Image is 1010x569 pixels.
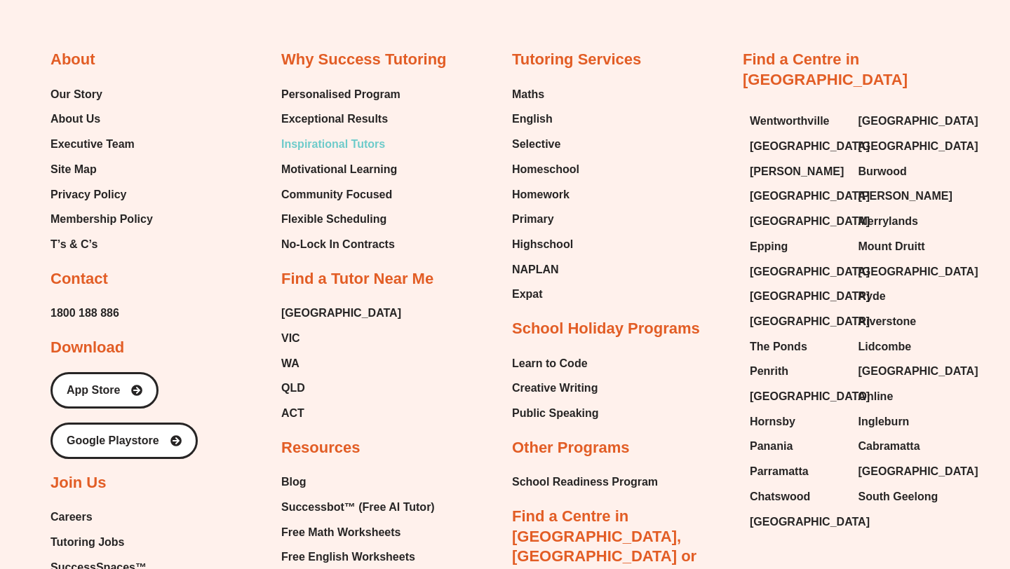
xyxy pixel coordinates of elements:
[750,236,788,257] span: Epping
[50,423,198,459] a: Google Playstore
[512,109,553,130] span: English
[743,50,908,88] a: Find a Centre in [GEOGRAPHIC_DATA]
[281,303,401,324] a: [GEOGRAPHIC_DATA]
[858,236,925,257] span: Mount Druitt
[858,261,953,282] a: [GEOGRAPHIC_DATA]
[858,361,978,382] span: [GEOGRAPHIC_DATA]
[512,284,579,305] a: Expat
[50,209,153,230] a: Membership Policy
[750,411,795,432] span: Hornsby
[50,507,171,528] a: Careers
[281,109,388,130] span: Exceptional Results
[750,361,788,382] span: Penrith
[512,378,599,399] a: Creative Writing
[750,512,844,533] a: [GEOGRAPHIC_DATA]
[50,473,106,493] h2: Join Us
[281,84,400,105] a: Personalised Program
[50,134,135,155] span: Executive Team
[750,136,844,157] a: [GEOGRAPHIC_DATA]
[750,261,844,282] a: [GEOGRAPHIC_DATA]
[750,186,844,207] a: [GEOGRAPHIC_DATA]
[281,403,304,424] span: ACT
[50,159,97,180] span: Site Map
[67,385,120,396] span: App Store
[512,184,579,205] a: Homework
[750,161,844,182] a: [PERSON_NAME]
[512,209,579,230] a: Primary
[281,328,300,349] span: VIC
[858,311,953,332] a: Riverstone
[750,111,830,132] span: Wentworthville
[50,159,153,180] a: Site Map
[512,109,579,130] a: English
[50,303,119,324] a: 1800 188 886
[858,186,952,207] span: [PERSON_NAME]
[750,161,844,182] span: [PERSON_NAME]
[750,286,870,307] span: [GEOGRAPHIC_DATA]
[858,211,953,232] a: Merrylands
[512,403,599,424] a: Public Speaking
[281,547,415,568] span: Free English Worksheets
[750,311,844,332] a: [GEOGRAPHIC_DATA]
[512,209,554,230] span: Primary
[281,378,401,399] a: QLD
[858,386,894,407] span: Online
[512,184,570,205] span: Homework
[750,211,844,232] a: [GEOGRAPHIC_DATA]
[750,311,870,332] span: [GEOGRAPHIC_DATA]
[750,486,844,507] a: Chatswood
[281,159,397,180] span: Motivational Learning
[50,109,153,130] a: About Us
[512,159,579,180] a: Homeschool
[281,234,400,255] a: No-Lock In Contracts
[858,111,953,132] a: [GEOGRAPHIC_DATA]
[512,84,544,105] span: Maths
[281,378,305,399] span: QLD
[750,361,844,382] a: Penrith
[512,234,579,255] a: Highschool
[858,136,978,157] span: [GEOGRAPHIC_DATA]
[281,209,400,230] a: Flexible Scheduling
[858,111,978,132] span: [GEOGRAPHIC_DATA]
[512,319,700,339] h2: School Holiday Programs
[50,234,97,255] span: T’s & C’s
[281,184,400,205] a: Community Focused
[512,284,543,305] span: Expat
[750,261,870,282] span: [GEOGRAPHIC_DATA]
[750,386,870,407] span: [GEOGRAPHIC_DATA]
[750,186,870,207] span: [GEOGRAPHIC_DATA]
[750,236,844,257] a: Epping
[750,136,870,157] span: [GEOGRAPHIC_DATA]
[50,134,153,155] a: Executive Team
[512,84,579,105] a: Maths
[750,211,870,232] span: [GEOGRAPHIC_DATA]
[512,50,641,70] h2: Tutoring Services
[281,109,400,130] a: Exceptional Results
[750,286,844,307] a: [GEOGRAPHIC_DATA]
[281,547,449,568] a: Free English Worksheets
[512,134,560,155] span: Selective
[50,50,95,70] h2: About
[750,461,844,482] a: Parramatta
[750,336,807,357] span: The Ponds
[281,353,299,374] span: WA
[512,353,599,374] a: Learn to Code
[858,336,912,357] span: Lidcombe
[281,159,400,180] a: Motivational Learning
[512,259,559,280] span: NAPLAN
[769,411,1010,569] iframe: Chat Widget
[281,209,386,230] span: Flexible Scheduling
[750,386,844,407] a: [GEOGRAPHIC_DATA]
[281,269,433,289] h2: Find a Tutor Near Me
[50,269,108,289] h2: Contact
[512,438,630,458] h2: Other Programs
[858,211,918,232] span: Merrylands
[281,134,385,155] span: Inspirational Tutors
[512,378,598,399] span: Creative Writing
[750,436,793,457] span: Panania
